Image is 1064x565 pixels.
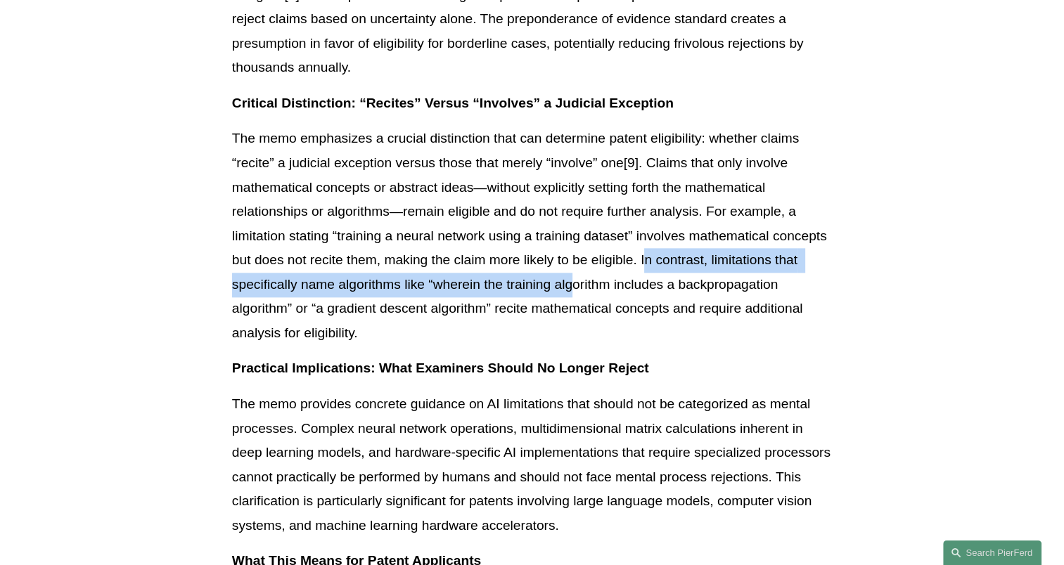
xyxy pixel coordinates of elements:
a: Search this site [943,540,1041,565]
p: The memo provides concrete guidance on AI limitations that should not be categorized as mental pr... [232,392,832,538]
p: The memo emphasizes a crucial distinction that can determine patent eligibility: whether claims “... [232,126,832,345]
strong: Practical Implications: What Examiners Should No Longer Reject [232,361,649,375]
strong: Critical Distinction: “Recites” Versus “Involves” a Judicial Exception [232,96,674,110]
